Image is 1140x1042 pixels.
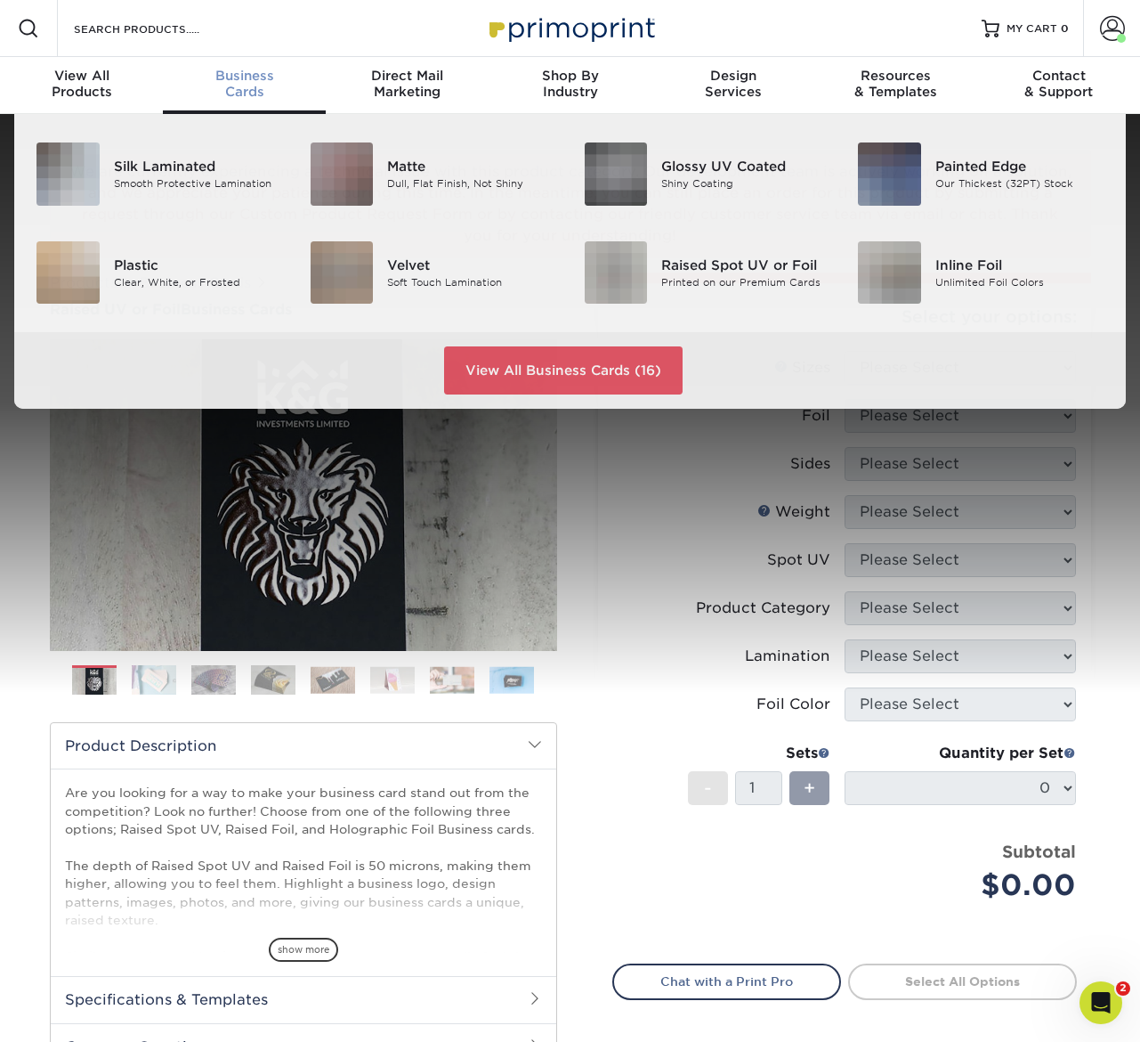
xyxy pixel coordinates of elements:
a: Plastic Business Cards Plastic Clear, White, or Frosted [36,234,283,312]
span: Design [651,68,814,84]
div: Cards [163,68,326,100]
span: Business [163,68,326,84]
div: $0.00 [858,864,1076,907]
div: Glossy UV Coated [661,157,830,176]
div: & Templates [814,68,977,100]
h2: Specifications & Templates [51,976,556,1022]
span: Shop By [489,68,651,84]
div: Services [651,68,814,100]
span: show more [269,938,338,962]
img: Matte Business Cards [311,142,374,206]
a: BusinessCards [163,57,326,114]
a: View All Business Cards (16) [444,346,683,395]
div: Unlimited Foil Colors [935,275,1104,290]
a: Select All Options [848,964,1077,999]
div: Plastic [114,256,283,275]
div: Dull, Flat Finish, Not Shiny [387,176,556,191]
a: Contact& Support [977,57,1140,114]
img: Painted Edge Business Cards [858,142,921,206]
span: Direct Mail [326,68,489,84]
div: Foil Color [756,694,830,715]
span: - [704,775,712,802]
div: & Support [977,68,1140,100]
img: Primoprint [481,9,659,47]
a: Shop ByIndustry [489,57,651,114]
span: Resources [814,68,977,84]
a: Inline Foil Business Cards Inline Foil Unlimited Foil Colors [857,234,1104,312]
img: Plastic Business Cards [36,241,100,305]
input: SEARCH PRODUCTS..... [72,18,246,39]
span: + [804,775,815,802]
div: Soft Touch Lamination [387,275,556,290]
span: MY CART [1007,21,1057,37]
img: Inline Foil Business Cards [858,241,921,305]
iframe: Intercom live chat [1079,981,1122,1024]
div: Printed on our Premium Cards [661,275,830,290]
a: Silk Laminated Business Cards Silk Laminated Smooth Protective Lamination [36,135,283,213]
div: Our Thickest (32PT) Stock [935,176,1104,191]
div: Smooth Protective Lamination [114,176,283,191]
a: Painted Edge Business Cards Painted Edge Our Thickest (32PT) Stock [857,135,1104,213]
a: Glossy UV Coated Business Cards Glossy UV Coated Shiny Coating [584,135,831,213]
span: Contact [977,68,1140,84]
div: Painted Edge [935,157,1104,176]
img: Velvet Business Cards [311,241,374,305]
img: Raised Spot UV or Foil Business Cards [585,241,648,305]
a: Velvet Business Cards Velvet Soft Touch Lamination [310,234,557,312]
a: DesignServices [651,57,814,114]
div: Inline Foil [935,256,1104,275]
div: Silk Laminated [114,157,283,176]
h2: Product Description [51,723,556,769]
strong: Subtotal [1002,842,1076,861]
a: Direct MailMarketing [326,57,489,114]
a: Resources& Templates [814,57,977,114]
div: Velvet [387,256,556,275]
img: Glossy UV Coated Business Cards [585,142,648,206]
a: Chat with a Print Pro [612,964,841,999]
a: Matte Business Cards Matte Dull, Flat Finish, Not Shiny [310,135,557,213]
span: 0 [1061,22,1069,35]
span: 2 [1116,981,1130,996]
div: Raised Spot UV or Foil [661,256,830,275]
div: Clear, White, or Frosted [114,275,283,290]
div: Shiny Coating [661,176,830,191]
div: Industry [489,68,651,100]
img: Silk Laminated Business Cards [36,142,100,206]
div: Matte [387,157,556,176]
div: Marketing [326,68,489,100]
a: Raised Spot UV or Foil Business Cards Raised Spot UV or Foil Printed on our Premium Cards [584,234,831,312]
div: Quantity per Set [845,743,1076,764]
div: Sets [688,743,830,764]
